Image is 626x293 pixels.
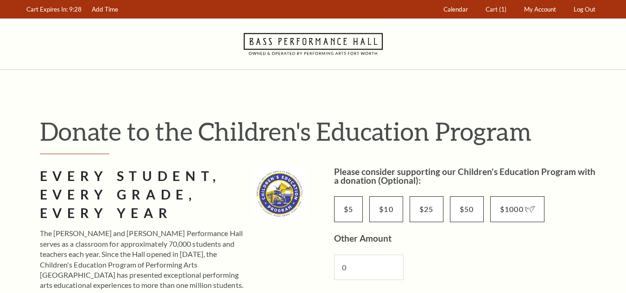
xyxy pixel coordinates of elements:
label: Please consider supporting our Children's Education Program with a donation (Optional): [334,166,595,186]
span: Cart [486,6,498,13]
span: My Account [524,6,556,13]
input: $50 [450,196,484,222]
label: Other Amount [334,233,392,243]
span: 9:28 [69,6,82,13]
input: $1000 [490,196,544,222]
span: Cart Expires In: [26,6,68,13]
a: My Account [519,0,560,19]
a: Cart (1) [481,0,511,19]
input: $5 [334,196,363,222]
a: Calendar [439,0,472,19]
input: $25 [410,196,443,222]
h1: Donate to the Children's Education Program [40,116,601,146]
input: $10 [369,196,403,222]
span: (1) [499,6,506,13]
span: Calendar [443,6,468,13]
a: Log Out [569,0,600,19]
img: cep_logo_2022_standard_335x335.jpg [253,167,306,220]
a: Add Time [87,0,122,19]
h2: Every Student, Every Grade, Every Year [40,167,247,223]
